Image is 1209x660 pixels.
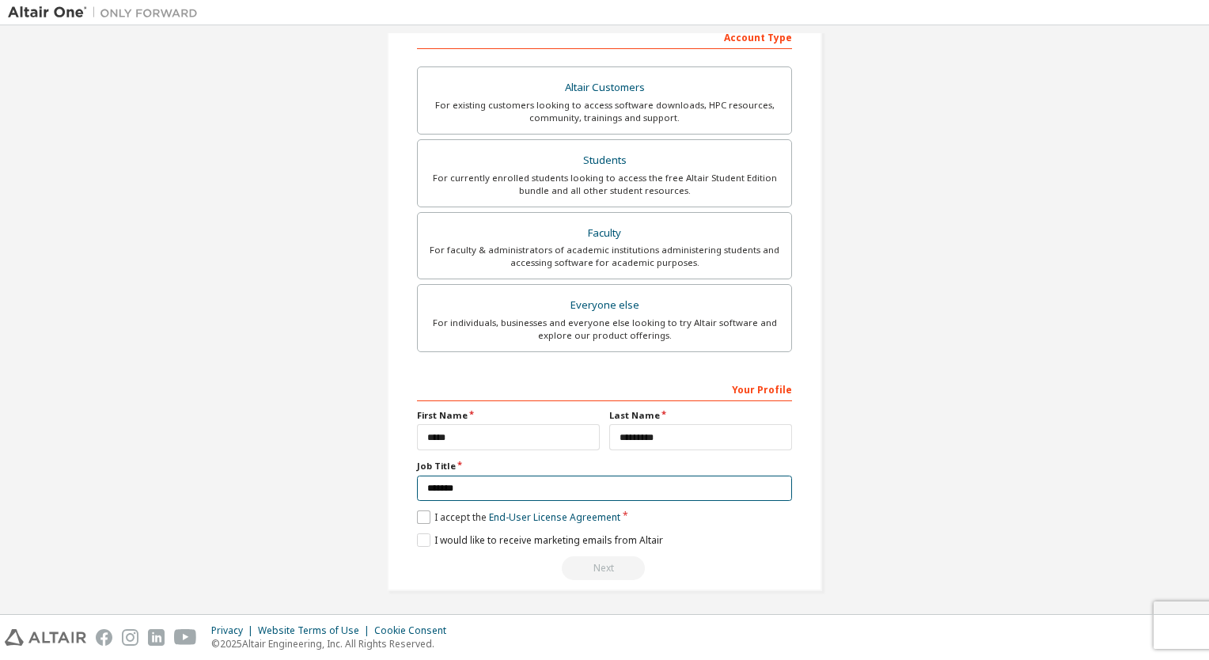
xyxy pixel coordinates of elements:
div: For existing customers looking to access software downloads, HPC resources, community, trainings ... [427,99,782,124]
img: facebook.svg [96,629,112,646]
div: Everyone else [427,294,782,317]
label: Job Title [417,460,792,472]
img: Altair One [8,5,206,21]
p: © 2025 Altair Engineering, Inc. All Rights Reserved. [211,637,456,651]
img: instagram.svg [122,629,138,646]
label: I accept the [417,510,620,524]
div: For faculty & administrators of academic institutions administering students and accessing softwa... [427,244,782,269]
div: For individuals, businesses and everyone else looking to try Altair software and explore our prod... [427,317,782,342]
div: Read and acccept EULA to continue [417,556,792,580]
div: Faculty [427,222,782,245]
img: linkedin.svg [148,629,165,646]
img: youtube.svg [174,629,197,646]
div: Altair Customers [427,77,782,99]
label: Last Name [609,409,792,422]
label: First Name [417,409,600,422]
div: Website Terms of Use [258,624,374,637]
img: altair_logo.svg [5,629,86,646]
label: I would like to receive marketing emails from Altair [417,533,663,547]
div: For currently enrolled students looking to access the free Altair Student Edition bundle and all ... [427,172,782,197]
div: Students [427,150,782,172]
a: End-User License Agreement [489,510,620,524]
div: Account Type [417,24,792,49]
div: Privacy [211,624,258,637]
div: Your Profile [417,376,792,401]
div: Cookie Consent [374,624,456,637]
